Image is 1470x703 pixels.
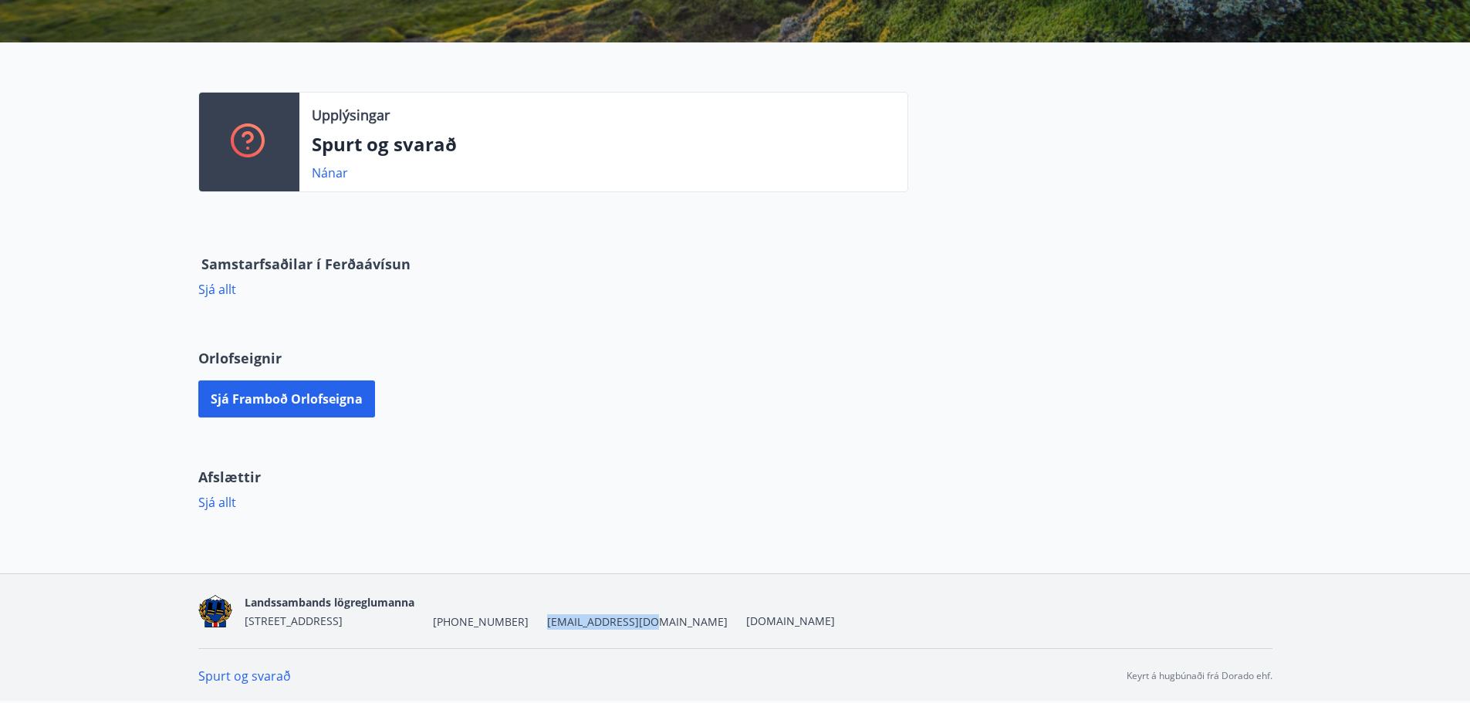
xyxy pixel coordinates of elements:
[198,467,1272,487] p: Afslættir
[312,105,390,125] p: Upplýsingar
[746,613,835,628] a: [DOMAIN_NAME]
[198,494,236,511] a: Sjá allt
[245,613,343,628] span: [STREET_ADDRESS]
[198,380,375,417] button: Sjá framboð orlofseigna
[198,281,236,298] a: Sjá allt
[312,131,895,157] p: Spurt og svarað
[312,164,348,181] a: Nánar
[547,614,728,630] span: [EMAIL_ADDRESS][DOMAIN_NAME]
[198,595,233,628] img: 1cqKbADZNYZ4wXUG0EC2JmCwhQh0Y6EN22Kw4FTY.png
[245,595,414,610] span: Landssambands lögreglumanna
[198,348,282,368] span: Orlofseignir
[198,668,291,684] a: Spurt og svarað
[433,614,529,630] span: [PHONE_NUMBER]
[1127,669,1272,683] p: Keyrt á hugbúnaði frá Dorado ehf.
[201,254,411,274] span: Samstarfsaðilar í Ferðaávísun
